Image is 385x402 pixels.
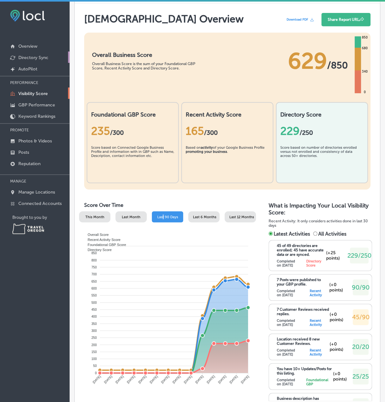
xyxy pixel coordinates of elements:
img: fda3e92497d09a02dc62c9cd864e3231.png [10,10,45,21]
p: 7 Customer Reviews received replies. [277,307,329,316]
tspan: [DATE] [103,374,113,384]
p: Manage Locations [18,189,55,195]
div: 235 [91,124,174,138]
h1: [DEMOGRAPHIC_DATA] Overview [84,13,244,29]
span: 629 [288,48,327,74]
span: 229/250 [347,252,371,259]
span: Latest Activities [274,231,310,237]
label: Completed on [DATE] [277,378,295,386]
p: AutoPilot [18,66,37,72]
label: Completed on [DATE] [277,319,299,327]
p: You have 10+ Updates/Posts for this listing. [277,367,333,375]
p: Visibility Score [18,91,48,96]
tspan: [DATE] [217,374,227,384]
label: Recent Activity [310,348,325,357]
div: 340 [361,69,369,74]
tspan: 300 [91,329,97,332]
span: / 850 [327,60,348,71]
tspan: 400 [91,315,97,318]
label: Completed on [DATE] [277,289,298,297]
p: Connected Accounts [18,201,62,206]
tspan: 350 [91,322,97,325]
span: / 300 [110,129,124,136]
span: /300 [204,129,218,136]
span: Last 12 Months [229,215,254,219]
tspan: 500 [91,301,97,304]
tspan: 50 [93,364,97,368]
tspan: [DATE] [138,374,147,384]
span: (+0 points) [329,282,348,293]
tspan: [DATE] [115,374,124,384]
p: Overview [18,44,37,49]
h2: Directory Score [280,111,363,118]
tspan: 750 [91,265,97,269]
p: Posts [18,150,29,155]
tspan: [DATE] [172,374,181,384]
tspan: 800 [91,258,97,262]
button: Share Report URL [321,13,370,26]
span: All Activities [318,231,346,237]
span: 90/90 [352,284,369,291]
span: Overall Score [83,233,109,237]
img: Travel Oregon [12,224,44,234]
span: (+0 points) [333,371,348,382]
h1: Overall Business Score [92,51,203,58]
label: Foundational GBP [306,378,328,386]
tspan: [DATE] [240,374,250,384]
tspan: 550 [91,293,97,297]
span: Last Month [122,215,140,219]
div: 0 [363,90,367,95]
h2: What is Impacting Your Local Visibility Score: [269,202,372,216]
label: Directory Score [306,259,321,267]
span: 45/90 [352,313,369,321]
span: Foundational GBP Score [83,243,126,247]
span: (+25 points) [326,250,345,261]
h2: Recent Activity Score [186,111,269,118]
tspan: 850 [91,251,97,255]
p: 7 Posts were published to your GBP profile. [277,278,329,286]
p: 45 of 49 directories are enrolled; 45 have accurate data or are synced. [277,243,326,257]
input: Latest Activities [269,231,273,236]
tspan: [DATE] [92,374,102,384]
input: All Activities [313,231,317,236]
label: Recent Activity [309,289,325,297]
p: Directory Sync [18,55,48,60]
tspan: 0 [95,371,97,375]
div: 165 [186,124,269,138]
div: 229 [280,124,363,138]
div: Score based on Connected Google Business Profile and information with in GBP such as Name, Descri... [91,146,174,177]
tspan: [DATE] [126,374,136,384]
tspan: [DATE] [160,374,170,384]
tspan: [DATE] [183,374,193,384]
span: (+0 points) [329,312,348,322]
span: Download PDF [287,18,308,21]
p: Keyword Rankings [18,114,55,119]
span: Directory Score [83,248,112,252]
span: Recent Activity Score [83,238,121,242]
b: activity [201,146,213,150]
tspan: 650 [91,279,97,283]
span: /250 [300,129,313,136]
label: Recent Activity [310,319,325,327]
tspan: 700 [91,272,97,276]
label: Completed on [DATE] [277,348,299,357]
span: Last 90 Days [157,215,178,219]
tspan: 450 [91,308,97,311]
span: Last 6 Months [193,215,216,219]
p: Reputation [18,161,40,166]
tspan: [DATE] [206,374,215,384]
p: Recent Activity: It only considers activities done in last 30 days [269,218,372,229]
span: (+0 points) [330,341,348,352]
p: Photos & Videos [18,138,52,144]
tspan: 600 [91,286,97,290]
tspan: 200 [91,343,97,346]
div: Overall Business Score is the sum of your Foundational GBP Score, Recent Activity Score and Direc... [92,62,203,70]
tspan: [DATE] [149,374,158,384]
label: Completed on [DATE] [277,259,295,267]
tspan: [DATE] [229,374,238,384]
span: This Month [85,215,104,219]
b: promoting your business [186,150,227,154]
span: 20/20 [352,343,369,351]
div: Score based on number of directories enrolled versus not enrolled and consistency of data across ... [280,146,363,177]
tspan: 250 [91,336,97,339]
